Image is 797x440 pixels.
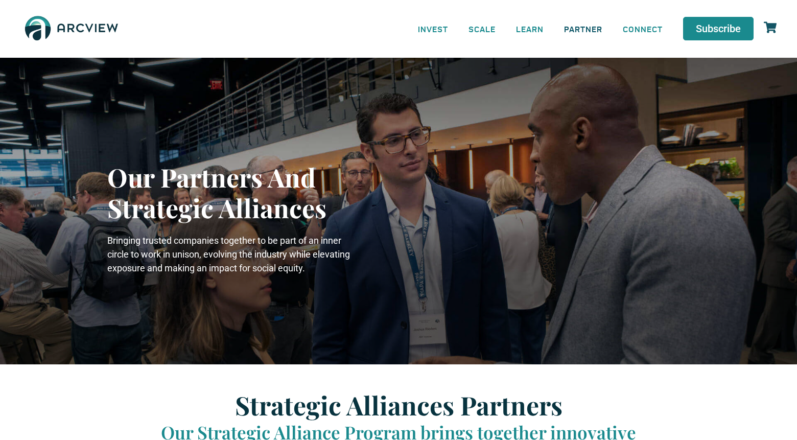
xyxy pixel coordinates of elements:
p: Bringing trusted companies together to be part of an inner circle to work in unison, evolving the... [107,234,353,275]
span: Subscribe [696,24,741,34]
img: The Arcview Group [20,10,123,48]
a: INVEST [408,17,458,40]
a: SCALE [458,17,506,40]
nav: Menu [408,17,673,40]
a: LEARN [506,17,554,40]
h1: Our Partners And Strategic Alliances [107,162,353,223]
a: CONNECT [613,17,673,40]
a: Subscribe [683,17,754,40]
a: PARTNER [554,17,613,40]
h2: Strategic Alliances Partners [143,390,654,421]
